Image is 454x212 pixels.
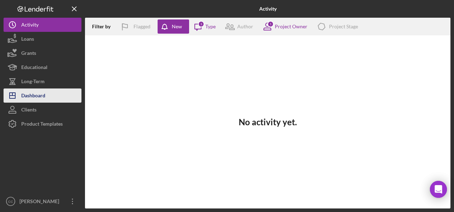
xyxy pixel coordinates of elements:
button: Dashboard [4,88,81,103]
b: Activity [259,6,277,12]
button: Product Templates [4,117,81,131]
button: Long-Term [4,74,81,88]
div: Educational [21,60,47,76]
div: Loans [21,32,34,48]
div: Type [205,24,216,29]
div: [PERSON_NAME] [18,194,64,210]
button: Activity [4,18,81,32]
div: Project Stage [329,24,358,29]
button: CC[PERSON_NAME] [4,194,81,208]
div: Activity [21,18,39,34]
div: Clients [21,103,36,119]
div: Flagged [134,19,151,34]
button: Educational [4,60,81,74]
div: New [172,19,182,34]
div: Long-Term [21,74,45,90]
div: Product Templates [21,117,63,133]
button: Clients [4,103,81,117]
div: Dashboard [21,88,45,104]
div: 3 [198,21,204,27]
button: Loans [4,32,81,46]
div: 1 [267,21,274,27]
button: New [158,19,189,34]
div: Open Intercom Messenger [430,181,447,198]
button: Grants [4,46,81,60]
h3: No activity yet. [239,117,297,127]
div: Grants [21,46,36,62]
div: Author [237,24,253,29]
text: CC [8,200,13,204]
button: Flagged [116,19,158,34]
div: Project Owner [275,24,307,29]
div: Filter by [92,24,116,29]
